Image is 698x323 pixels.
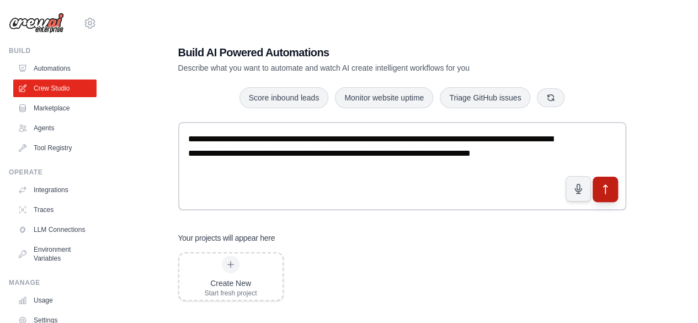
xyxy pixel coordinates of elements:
img: Logo [9,13,64,34]
a: Crew Studio [13,80,97,97]
a: Traces [13,201,97,219]
a: Tool Registry [13,139,97,157]
div: Start fresh project [205,289,257,298]
button: Click to speak your automation idea [566,176,591,202]
button: Monitor website uptime [335,87,433,108]
h1: Build AI Powered Automations [178,45,549,60]
p: Describe what you want to automate and watch AI create intelligent workflows for you [178,62,549,73]
button: Score inbound leads [239,87,329,108]
a: Environment Variables [13,241,97,267]
div: Widget de chat [643,270,698,323]
iframe: Chat Widget [643,270,698,323]
div: Build [9,46,97,55]
a: Usage [13,292,97,309]
a: Marketplace [13,99,97,117]
a: Agents [13,119,97,137]
h3: Your projects will appear here [178,232,275,243]
a: Integrations [13,181,97,199]
a: LLM Connections [13,221,97,239]
a: Automations [13,60,97,77]
button: Get new suggestions [537,88,564,107]
div: Manage [9,278,97,287]
div: Operate [9,168,97,177]
button: Triage GitHub issues [440,87,530,108]
div: Create New [205,278,257,289]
